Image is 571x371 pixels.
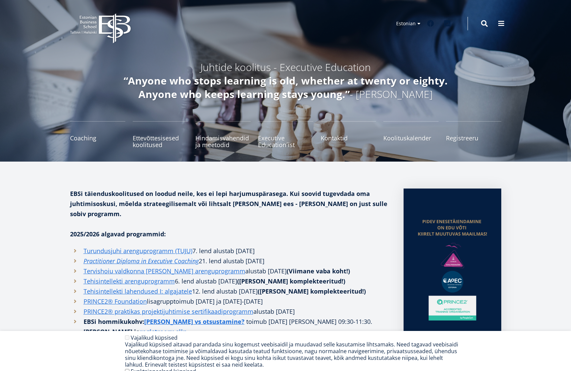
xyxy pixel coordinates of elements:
a: Kontaktid [321,121,376,148]
a: PRINCE2® praktikas projektijuhtimise sertifikaadiprogramm [84,306,253,316]
a: Turundusjuhi arenguprogramm (TUJU) [84,246,192,256]
a: registreeru siin [140,327,187,337]
a: Tehisintellekti lahendused I: algajatele [84,286,192,296]
li: 6. lend alustab [DATE] [70,276,390,286]
li: 7. lend alustab [DATE] [70,246,390,256]
li: toimub [DATE] [PERSON_NAME] 09:30-11:30. [70,316,390,337]
span: Executive Education´ist [258,135,313,148]
li: alustab [DATE] [70,266,390,276]
strong: (Viimane vaba koht!) [287,267,350,275]
a: [PERSON_NAME] vs otsustamine? [144,316,245,327]
a: Registreeru [446,121,501,148]
li: 12. lend alustab [DATE] [70,286,390,296]
label: Vajalikud küpsised [131,334,178,341]
strong: 2025/2026 algavad programmid: [70,230,166,238]
div: Vajalikud küpsised aitavad parandada sinu kogemust veebisaidil ja muudavad selle kasutamise lihts... [125,341,460,368]
em: Practitioner Diploma in Executive Coaching [84,257,199,265]
span: Ettevõttesisesed koolitused [133,135,188,148]
span: Kontaktid [321,135,376,141]
strong: [PERSON_NAME] ja [84,328,187,336]
a: Coaching [70,121,125,148]
em: “Anyone who stops learning is old, whether at twenty or eighty. Anyone who keeps learning stays y... [124,74,448,101]
a: PRINCE2® Foundation [84,296,147,306]
span: Coaching [70,135,125,141]
span: Hindamisvahendid ja meetodid [195,135,251,148]
h5: - [PERSON_NAME] [107,74,464,101]
li: toimub [DATE] ja [DATE]-[DATE] [70,296,390,306]
a: Tehisintellekti arenguprogramm [84,276,175,286]
span: Registreeru [446,135,501,141]
i: 21 [199,257,205,265]
a: Executive Education´ist [258,121,313,148]
a: Linkedin [441,17,454,30]
a: Tervishoiu valdkonna [PERSON_NAME] arenguprogramm [84,266,245,276]
strong: EBSi hommikukohv: [84,317,246,326]
strong: EBSi täienduskoolitused on loodud neile, kes ei lepi harjumuspärasega. Kui soovid tugevdada oma j... [70,190,387,218]
span: lisagrupp [147,297,173,305]
a: Practitioner Diploma in Executive Coaching [84,256,199,266]
strong: ([PERSON_NAME] komplekteeritud!) [258,287,366,295]
span: Koolituskalender [383,135,439,141]
a: Koolituskalender [383,121,439,148]
a: Hindamisvahendid ja meetodid [195,121,251,148]
a: Facebook [424,17,437,30]
li: alustab [DATE] [70,306,390,316]
h5: Juhtide koolitus - Executive Education [107,61,464,74]
li: . lend alustab [DATE] [70,256,390,266]
strong: ([PERSON_NAME] komplekteeritud!) [237,277,345,285]
a: Ettevõttesisesed koolitused [133,121,188,148]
